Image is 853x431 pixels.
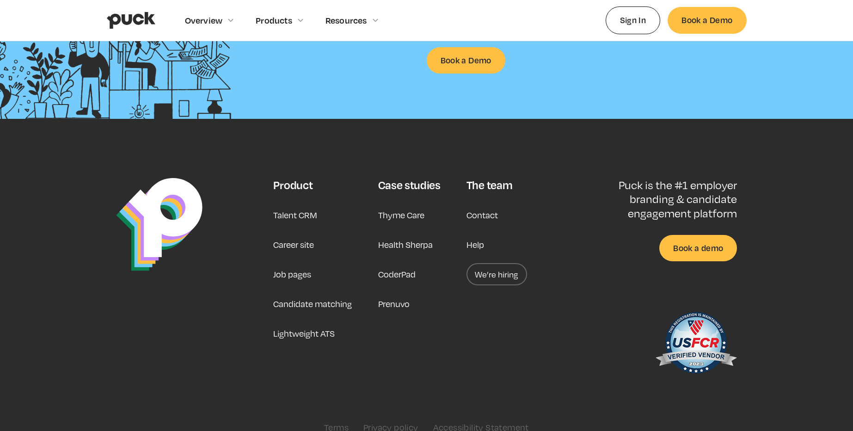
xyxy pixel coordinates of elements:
[589,178,737,220] p: Puck is the #1 employer branding & candidate engagement platform
[606,6,661,34] a: Sign In
[466,178,512,192] div: The team
[466,263,527,285] a: We’re hiring
[427,47,505,74] a: Book a Demo
[256,15,292,25] div: Products
[273,234,314,256] a: Career site
[273,263,311,285] a: Job pages
[378,263,416,285] a: CoderPad
[273,204,317,226] a: Talent CRM
[378,234,433,256] a: Health Sherpa
[655,308,737,382] img: US Federal Contractor Registration System for Award Management Verified Vendor Seal
[659,235,737,261] a: Book a demo
[466,234,484,256] a: Help
[273,293,352,315] a: Candidate matching
[116,178,203,271] img: Puck Logo
[325,15,367,25] div: Resources
[668,7,746,33] a: Book a Demo
[466,204,498,226] a: Contact
[378,178,441,192] div: Case studies
[273,322,335,345] a: Lightweight ATS
[378,204,424,226] a: Thyme Care
[273,178,313,192] div: Product
[378,293,410,315] a: Prenuvo
[185,15,223,25] div: Overview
